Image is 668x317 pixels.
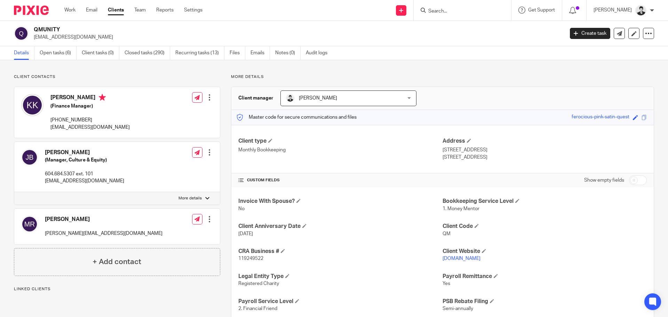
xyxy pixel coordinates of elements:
a: Reports [156,7,174,14]
p: More details [231,74,654,80]
span: 1. Money Mentor [443,206,479,211]
div: ferocious-pink-satin-quest [572,113,629,121]
h4: Bookkeeping Service Level [443,198,647,205]
a: Clients [108,7,124,14]
a: Email [86,7,97,14]
h2: QMUNITY [34,26,454,33]
span: Yes [443,281,450,286]
h3: Client manager [238,95,273,102]
a: Files [230,46,245,60]
a: Audit logs [306,46,333,60]
i: Primary [99,94,106,101]
input: Search [428,8,490,15]
p: Master code for secure communications and files [237,114,357,121]
img: svg%3E [21,216,38,232]
img: svg%3E [14,26,29,41]
span: [PERSON_NAME] [299,96,337,101]
p: [EMAIL_ADDRESS][DOMAIN_NAME] [45,177,124,184]
a: Work [64,7,75,14]
img: svg%3E [21,149,38,166]
p: More details [178,196,202,201]
p: [EMAIL_ADDRESS][DOMAIN_NAME] [34,34,559,41]
p: [PHONE_NUMBER] [50,117,130,124]
p: [STREET_ADDRESS] [443,154,647,161]
img: svg%3E [21,94,43,116]
img: Pixie [14,6,49,15]
span: Semi-annually [443,306,473,311]
a: Team [134,7,146,14]
p: [STREET_ADDRESS] [443,146,647,153]
h4: Client Anniversary Date [238,223,443,230]
h4: Legal Entity Type [238,273,443,280]
h4: Client type [238,137,443,145]
h4: CRA Business # [238,248,443,255]
h4: Payroll Remittance [443,273,647,280]
a: Details [14,46,34,60]
img: squarehead.jpg [286,94,294,102]
h4: Invoice With Spouse? [238,198,443,205]
p: Client contacts [14,74,220,80]
h4: CUSTOM FIELDS [238,177,443,183]
h5: (Finance Manager) [50,103,130,110]
a: Client tasks (0) [82,46,119,60]
h4: Client Website [443,248,647,255]
p: Linked clients [14,286,220,292]
p: [EMAIL_ADDRESS][DOMAIN_NAME] [50,124,130,131]
a: Open tasks (6) [40,46,77,60]
p: Monthly Bookkeeping [238,146,443,153]
img: squarehead.jpg [635,5,646,16]
h4: Payroll Service Level [238,298,443,305]
span: Get Support [528,8,555,13]
p: [PERSON_NAME][EMAIL_ADDRESS][DOMAIN_NAME] [45,230,162,237]
p: 604.684.5307 ext. 101 [45,171,124,177]
h4: PSB Rebate Filing [443,298,647,305]
span: No [238,206,245,211]
h5: (Manager, Culture & Equity) [45,157,124,164]
a: Closed tasks (290) [125,46,170,60]
span: [DATE] [238,231,253,236]
span: 119249522 [238,256,263,261]
h4: Address [443,137,647,145]
a: Create task [570,28,610,39]
h4: [PERSON_NAME] [45,149,124,156]
label: Show empty fields [584,177,624,184]
span: QM [443,231,451,236]
p: [PERSON_NAME] [594,7,632,14]
a: [DOMAIN_NAME] [443,256,480,261]
h4: Client Code [443,223,647,230]
a: Emails [250,46,270,60]
a: Settings [184,7,202,14]
span: 2. Financial Friend [238,306,277,311]
span: Registered Charity [238,281,279,286]
a: Notes (0) [275,46,301,60]
a: Recurring tasks (13) [175,46,224,60]
h4: + Add contact [93,256,141,267]
h4: [PERSON_NAME] [50,94,130,103]
h4: [PERSON_NAME] [45,216,162,223]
